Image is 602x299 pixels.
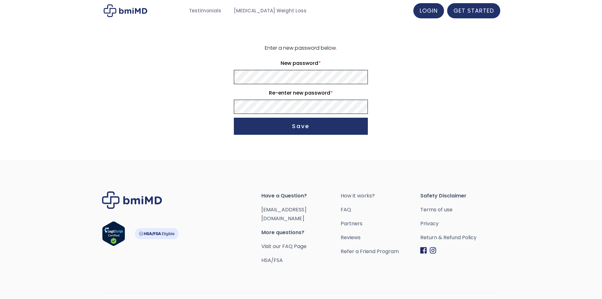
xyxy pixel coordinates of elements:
[447,3,500,18] a: GET STARTED
[228,5,313,17] a: [MEDICAL_DATA] Weight Loss
[261,206,307,222] a: [EMAIL_ADDRESS][DOMAIN_NAME]
[341,191,420,200] a: How it works?
[104,4,147,17] img: My account
[233,44,369,53] p: Enter a new password below.
[189,7,221,15] span: Testimonials
[420,191,500,200] span: Safety Disclaimer
[135,228,179,239] img: HSA-FSA
[420,205,500,214] a: Terms of use
[420,7,438,15] span: LOGIN
[261,228,341,237] span: More questions?
[341,247,420,256] a: Refer a Friend Program
[183,5,228,17] a: Testimonials
[102,221,125,249] a: Verify LegitScript Approval for www.bmimd.com
[420,219,500,228] a: Privacy
[234,88,368,98] label: Re-enter new password
[261,191,341,200] span: Have a Question?
[234,7,307,15] span: [MEDICAL_DATA] Weight Loss
[420,233,500,242] a: Return & Refund Policy
[413,3,444,18] a: LOGIN
[234,58,368,68] label: New password
[341,219,420,228] a: Partners
[420,247,427,254] img: Facebook
[261,243,307,250] a: Visit our FAQ Page
[341,233,420,242] a: Reviews
[453,7,494,15] span: GET STARTED
[261,257,283,264] a: HSA/FSA
[341,205,420,214] a: FAQ
[430,247,436,254] img: Instagram
[102,221,125,246] img: Verify Approval for www.bmimd.com
[234,118,368,135] button: Save
[102,191,162,209] img: Brand Logo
